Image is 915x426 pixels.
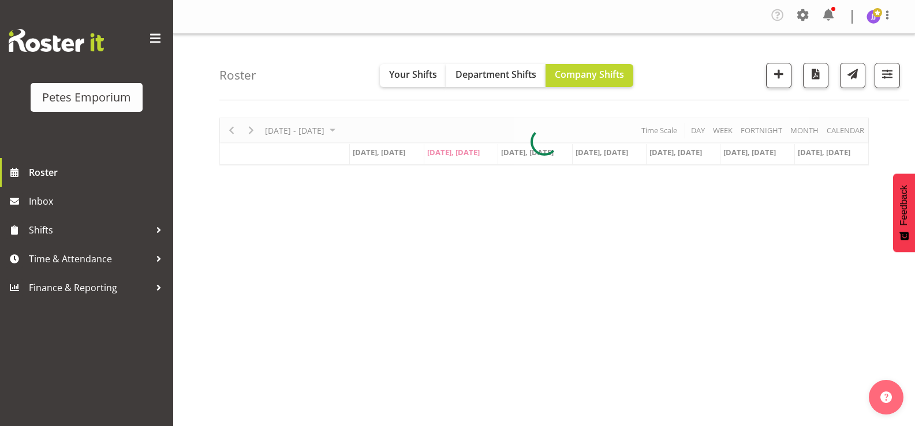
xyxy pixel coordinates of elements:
span: Company Shifts [555,68,624,81]
button: Send a list of all shifts for the selected filtered period to all rostered employees. [840,63,865,88]
button: Filter Shifts [875,63,900,88]
span: Roster [29,164,167,181]
span: Department Shifts [455,68,536,81]
img: help-xxl-2.png [880,391,892,403]
button: Feedback - Show survey [893,174,915,252]
span: Your Shifts [389,68,437,81]
button: Department Shifts [446,64,546,87]
span: Shifts [29,221,150,239]
span: Finance & Reporting [29,279,150,296]
button: Your Shifts [380,64,446,87]
span: Time & Attendance [29,250,150,267]
button: Download a PDF of the roster according to the set date range. [803,63,828,88]
img: Rosterit website logo [9,29,104,52]
button: Company Shifts [546,64,633,87]
button: Add a new shift [766,63,791,88]
h4: Roster [219,69,256,82]
span: Feedback [899,185,909,225]
span: Inbox [29,193,167,210]
img: janelle-jonkers702.jpg [867,10,880,24]
div: Petes Emporium [42,89,131,106]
